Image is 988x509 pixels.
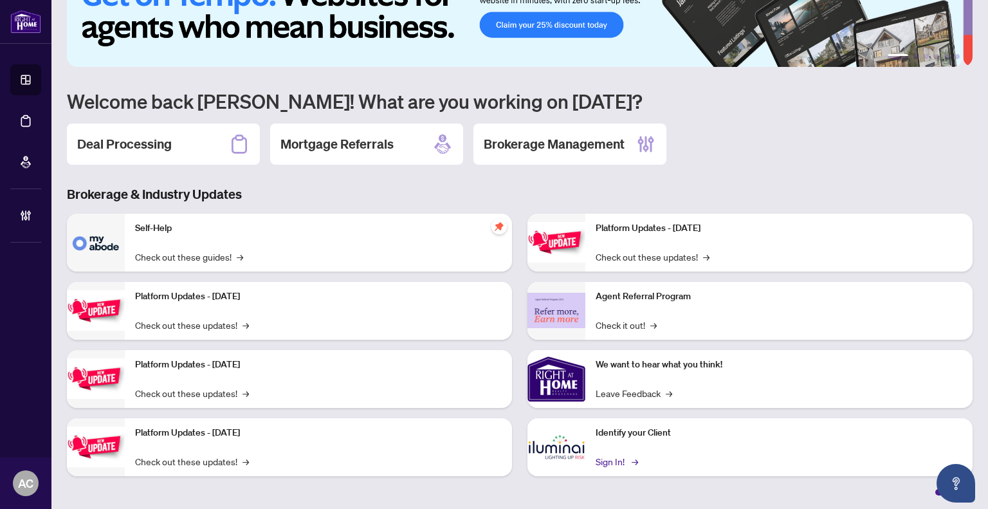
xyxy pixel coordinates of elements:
p: We want to hear what you think! [596,358,962,372]
a: Sign In!→ [596,454,636,468]
h2: Brokerage Management [484,135,625,153]
img: Platform Updates - June 23, 2025 [527,222,585,263]
p: Platform Updates - [DATE] [596,221,962,236]
span: → [237,250,243,264]
a: Leave Feedback→ [596,386,672,400]
button: 6 [955,54,960,59]
img: We want to hear what you think! [527,350,585,408]
button: 2 [913,54,919,59]
span: → [242,386,249,400]
span: → [242,454,249,468]
img: Platform Updates - July 21, 2025 [67,358,125,399]
a: Check out these updates!→ [135,386,249,400]
span: → [703,250,709,264]
h1: Welcome back [PERSON_NAME]! What are you working on [DATE]? [67,89,973,113]
button: 5 [944,54,949,59]
p: Platform Updates - [DATE] [135,358,502,372]
h3: Brokerage & Industry Updates [67,185,973,203]
button: 1 [888,54,908,59]
img: Platform Updates - September 16, 2025 [67,290,125,331]
p: Agent Referral Program [596,290,962,304]
p: Platform Updates - [DATE] [135,426,502,440]
span: AC [18,474,33,492]
img: Identify your Client [527,418,585,476]
a: Check out these updates!→ [135,454,249,468]
p: Identify your Client [596,426,962,440]
span: pushpin [491,219,507,234]
a: Check it out!→ [596,318,657,332]
button: Open asap [937,464,975,503]
span: → [666,386,672,400]
span: → [632,454,638,468]
img: Self-Help [67,214,125,272]
button: 4 [934,54,939,59]
p: Platform Updates - [DATE] [135,290,502,304]
span: → [650,318,657,332]
a: Check out these updates!→ [135,318,249,332]
button: 3 [924,54,929,59]
a: Check out these updates!→ [596,250,709,264]
a: Check out these guides!→ [135,250,243,264]
span: → [242,318,249,332]
h2: Mortgage Referrals [280,135,394,153]
img: Agent Referral Program [527,293,585,328]
img: logo [10,10,41,33]
img: Platform Updates - July 8, 2025 [67,427,125,467]
h2: Deal Processing [77,135,172,153]
p: Self-Help [135,221,502,236]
